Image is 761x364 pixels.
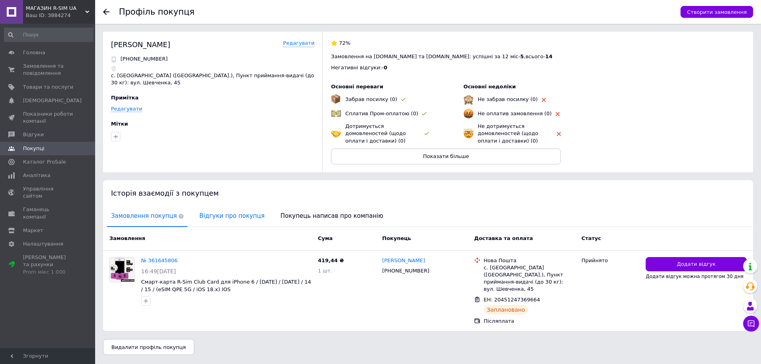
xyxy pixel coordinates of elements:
[141,279,311,292] a: Смарт-карта R-Sim Club Card для iPhone 6 / [DATE] / [DATE] / 14 / 15 / (eSIM QPE 5G / iOS 18.x) IOS
[141,268,176,274] span: 16:49[DATE]
[103,9,109,15] div: Повернутися назад
[109,235,145,241] span: Замовлення
[743,316,759,332] button: Чат з покупцем
[520,53,524,59] span: 5
[424,132,429,135] img: rating-tag-type
[277,206,387,226] span: Покупець написав про компанію
[111,72,314,86] p: с. [GEOGRAPHIC_DATA] ([GEOGRAPHIC_DATA].), Пункт приймання-видачі (до 30 кг): вул. Шевченка, 45
[382,235,411,241] span: Покупець
[23,131,44,138] span: Відгуки
[478,96,537,102] span: Не забрав посилку (0)
[542,98,546,102] img: rating-tag-type
[111,95,139,101] span: Примітка
[23,269,73,276] div: Prom мікс 1 000
[141,257,178,263] a: № 361645806
[331,128,341,139] img: emoji
[331,84,383,90] span: Основні переваги
[195,206,268,226] span: Відгуки про покупця
[110,257,134,282] img: Фото товару
[23,206,73,220] span: Гаманець компанії
[23,84,73,91] span: Товари та послуги
[23,254,73,276] span: [PERSON_NAME] та рахунки
[318,268,332,274] span: 1 шт.
[4,28,94,42] input: Пошук
[463,84,516,90] span: Основні недоліки
[484,297,540,303] span: ЕН: 20451247369664
[345,123,406,143] span: Дотримується домовленостей (щодо оплати і доставки) (0)
[23,49,45,56] span: Головна
[103,339,194,355] button: Видалити профіль покупця
[23,158,66,166] span: Каталог ProSale
[318,235,333,241] span: Cума
[107,206,187,226] span: Замовлення покупця
[677,261,716,268] span: Додати відгук
[478,111,551,116] span: Не оплатив замовлення (0)
[345,96,397,102] span: Забрав посилку (0)
[581,257,639,264] div: Прийнято
[557,132,561,136] img: rating-tag-type
[111,40,170,50] div: [PERSON_NAME]
[23,97,82,104] span: [DEMOGRAPHIC_DATA]
[345,111,418,116] span: Сплатив Пром-оплатою (0)
[484,318,575,325] div: Післяплата
[545,53,553,59] span: 14
[380,266,431,276] div: [PHONE_NUMBER]
[556,112,560,116] img: rating-tag-type
[646,257,747,272] button: Додати відгук
[382,257,425,265] a: [PERSON_NAME]
[331,94,340,104] img: emoji
[339,40,350,46] span: 72%
[484,257,575,264] div: Нова Пошта
[331,65,384,71] span: Негативні відгуки: -
[23,111,73,125] span: Показники роботи компанії
[26,5,85,12] span: МАГАЗИН R-SIM UA
[581,235,601,241] span: Статус
[463,109,474,119] img: emoji
[23,63,73,77] span: Замовлення та повідомлення
[463,128,474,139] img: emoji
[401,98,405,101] img: rating-tag-type
[331,109,341,119] img: emoji
[463,94,474,105] img: emoji
[687,9,747,15] span: Створити замовлення
[109,257,135,282] a: Фото товару
[23,185,73,200] span: Управління сайтом
[111,189,219,197] span: Історія взаємодії з покупцем
[681,6,753,18] button: Створити замовлення
[120,55,168,63] p: [PHONE_NUMBER]
[111,106,142,112] a: Редагувати
[23,145,44,152] span: Покупці
[422,112,426,116] img: rating-tag-type
[331,149,561,164] button: Показати більше
[646,274,743,279] span: Додати відгук можна протягом 30 дня
[474,235,533,241] span: Доставка та оплата
[478,123,538,143] span: Не дотримується домовленостей (щодо оплати і доставки) (0)
[384,65,387,71] span: 0
[119,7,195,17] h1: Профіль покупця
[111,344,186,350] span: Видалити профіль покупця
[318,257,344,263] span: 419,44 ₴
[331,53,552,59] span: Замовлення на [DOMAIN_NAME] та [DOMAIN_NAME]: успішні за 12 міс - , всього -
[423,153,469,159] span: Показати більше
[23,240,63,248] span: Налаштування
[26,12,95,19] div: Ваш ID: 3884274
[111,121,128,127] span: Мітки
[23,227,43,234] span: Маркет
[23,172,50,179] span: Аналітика
[484,264,575,293] div: с. [GEOGRAPHIC_DATA] ([GEOGRAPHIC_DATA].), Пункт приймання-видачі (до 30 кг): вул. Шевченка, 45
[484,305,528,314] div: Заплановано
[283,40,314,47] a: Редагувати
